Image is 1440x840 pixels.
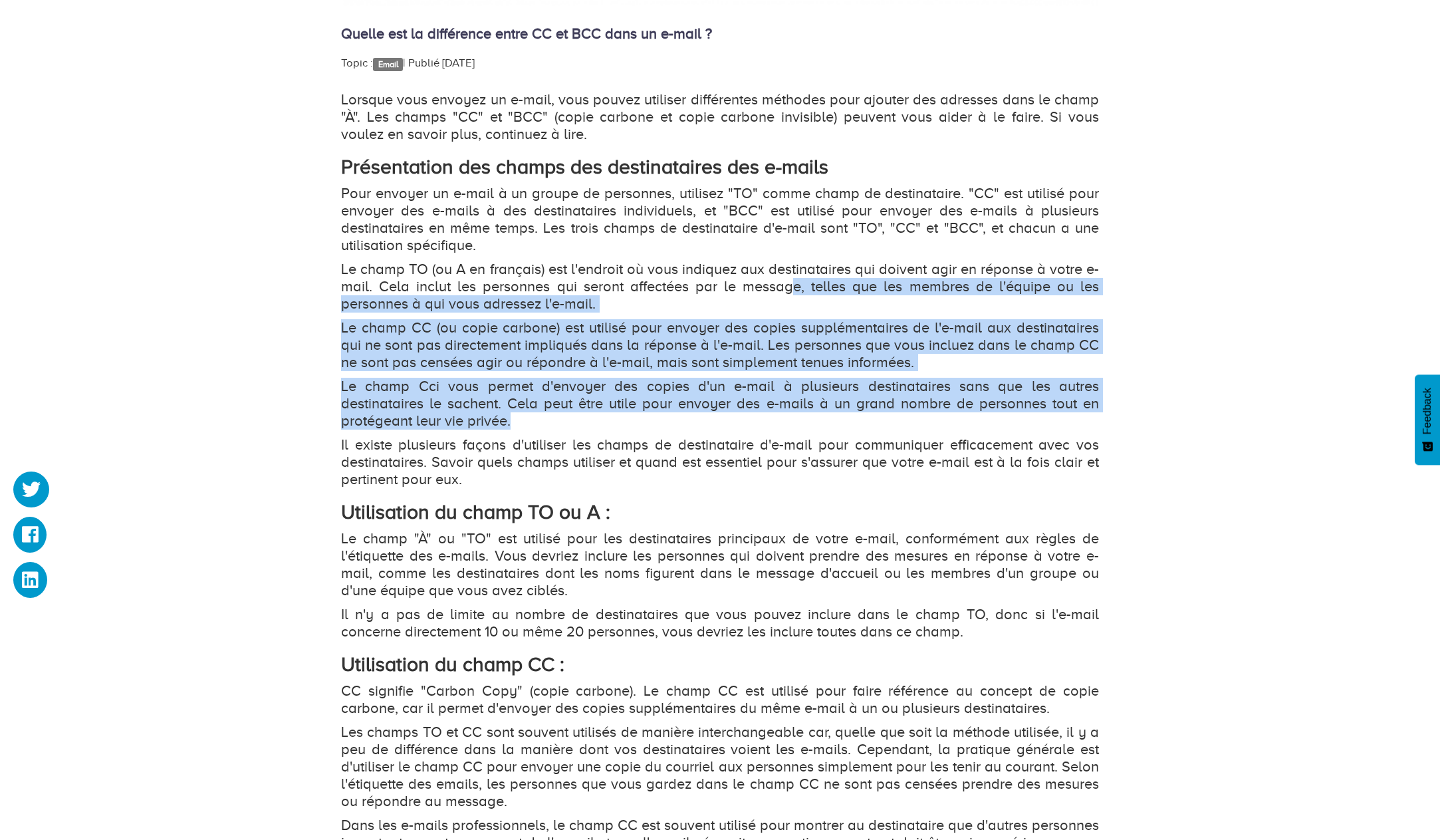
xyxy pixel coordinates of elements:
[341,606,1099,640] p: Il n'y a pas de limite au nombre de destinataires que vous pouvez inclure dans le champ TO, donc ...
[408,57,475,69] span: Publié [DATE]
[341,57,406,69] span: Topic : |
[341,530,1099,599] p: Le champ "À" ou "TO" est utilisé pour les destinataires principaux de votre e-mail, conformément ...
[341,261,1099,313] p: Le champ TO (ou A en français) est l'endroit où vous indiquez aux destinataires qui doivent agir ...
[1415,374,1440,465] button: Feedback - Afficher l’enquête
[341,501,610,523] strong: Utilisation du champ TO ou A :
[341,91,1099,143] p: Lorsque vous envoyez un e-mail, vous pouvez utiliser différentes méthodes pour ajouter des adress...
[341,653,564,676] strong: Utilisation du champ CC :
[341,185,1099,254] p: Pour envoyer un e-mail à un groupe de personnes, utilisez "TO" comme champ de destinataire. "CC" ...
[341,724,1099,810] p: Les champs TO et CC sont souvent utilisés de manière interchangeable car, quelle que soit la méth...
[1421,388,1433,434] span: Feedback
[341,319,1099,371] p: Le champ CC (ou copie carbone) est utilisé pour envoyer des copies supplémentaires de l'e-mail au...
[341,156,828,178] strong: Présentation des champs des destinataires des e-mails
[373,58,403,71] a: Email
[341,26,1099,42] h4: Quelle est la différence entre CC et BCC dans un e-mail ?
[341,682,1099,717] p: CC signifie "Carbon Copy" (copie carbone). Le champ CC est utilisé pour faire référence au concep...
[341,436,1099,488] p: Il existe plusieurs façons d'utiliser les champs de destinataire d'e-mail pour communiquer effica...
[341,378,1099,430] p: Le champ Cci vous permet d'envoyer des copies d'un e-mail à plusieurs destinataires sans que les ...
